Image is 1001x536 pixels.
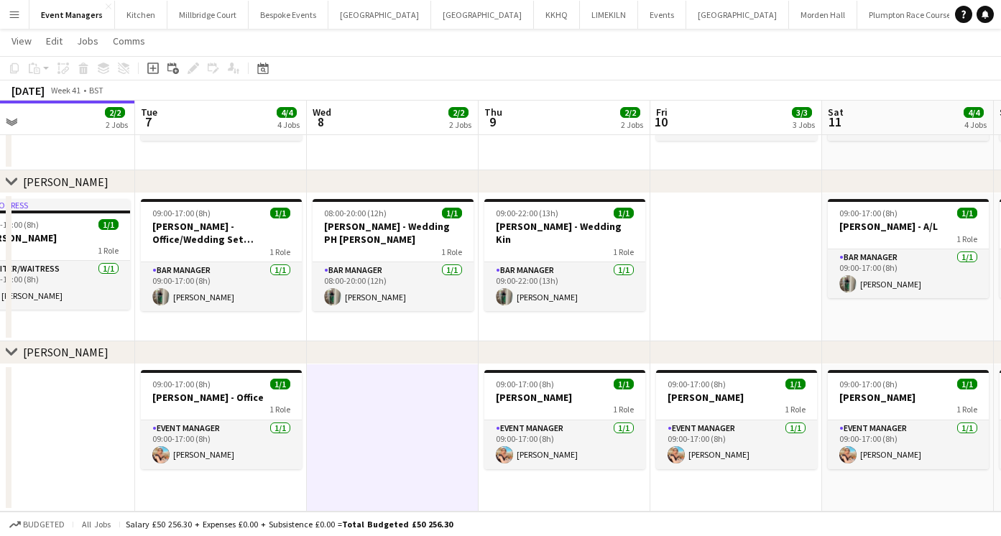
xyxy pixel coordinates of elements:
span: 1 Role [956,404,977,415]
a: Comms [107,32,151,50]
span: Tue [141,106,157,119]
span: 7 [139,114,157,130]
app-job-card: 09:00-22:00 (13h)1/1[PERSON_NAME] - Wedding Kin1 RoleBar Manager1/109:00-22:00 (13h)[PERSON_NAME] [484,199,645,311]
app-job-card: 09:00-17:00 (8h)1/1[PERSON_NAME] - Office1 RoleEvent Manager1/109:00-17:00 (8h)[PERSON_NAME] [141,370,302,469]
span: 1 Role [269,404,290,415]
div: [PERSON_NAME] [23,345,109,359]
span: 8 [310,114,331,130]
span: Comms [113,34,145,47]
span: Week 41 [47,85,83,96]
button: [GEOGRAPHIC_DATA] [686,1,789,29]
a: Edit [40,32,68,50]
div: [DATE] [11,83,45,98]
span: 09:00-22:00 (13h) [496,208,558,218]
span: 4/4 [964,107,984,118]
span: 1 Role [785,404,806,415]
app-card-role: Bar Manager1/109:00-17:00 (8h)[PERSON_NAME] [141,262,302,311]
div: [PERSON_NAME] [23,175,109,189]
span: Edit [46,34,63,47]
span: 11 [826,114,844,130]
h3: [PERSON_NAME] - Office [141,391,302,404]
h3: [PERSON_NAME] - A/L [828,220,989,233]
button: Morden Hall [789,1,857,29]
app-job-card: 09:00-17:00 (8h)1/1[PERSON_NAME]1 RoleEvent Manager1/109:00-17:00 (8h)[PERSON_NAME] [484,370,645,469]
span: 4/4 [277,107,297,118]
div: 2 Jobs [106,119,128,130]
span: Wed [313,106,331,119]
span: 2/2 [620,107,640,118]
button: Millbridge Court [167,1,249,29]
button: Event Managers [29,1,115,29]
button: [GEOGRAPHIC_DATA] [431,1,534,29]
button: Kitchen [115,1,167,29]
app-card-role: Event Manager1/109:00-17:00 (8h)[PERSON_NAME] [828,420,989,469]
button: Events [638,1,686,29]
app-card-role: Bar Manager1/109:00-22:00 (13h)[PERSON_NAME] [484,262,645,311]
button: Budgeted [7,517,67,532]
span: 08:00-20:00 (12h) [324,208,387,218]
span: 3/3 [792,107,812,118]
span: 09:00-17:00 (8h) [668,379,726,389]
span: 1 Role [956,234,977,244]
span: 1/1 [957,379,977,389]
div: 2 Jobs [621,119,643,130]
span: Budgeted [23,519,65,530]
span: 1/1 [614,208,634,218]
span: 09:00-17:00 (8h) [839,379,898,389]
span: 1/1 [270,208,290,218]
app-card-role: Event Manager1/109:00-17:00 (8h)[PERSON_NAME] [656,420,817,469]
span: 09:00-17:00 (8h) [496,379,554,389]
h3: [PERSON_NAME] [656,391,817,404]
span: View [11,34,32,47]
span: 09:00-17:00 (8h) [839,208,898,218]
h3: [PERSON_NAME] - Wedding PH [PERSON_NAME] [313,220,474,246]
h3: [PERSON_NAME] [828,391,989,404]
button: LIMEKILN [580,1,638,29]
app-job-card: 09:00-17:00 (8h)1/1[PERSON_NAME]1 RoleEvent Manager1/109:00-17:00 (8h)[PERSON_NAME] [828,370,989,469]
span: 1/1 [957,208,977,218]
span: 1 Role [441,246,462,257]
span: Fri [656,106,668,119]
button: [GEOGRAPHIC_DATA] [328,1,431,29]
div: BST [89,85,103,96]
span: Jobs [77,34,98,47]
span: 10 [654,114,668,130]
span: 09:00-17:00 (8h) [152,379,211,389]
app-card-role: Bar Manager1/108:00-20:00 (12h)[PERSON_NAME] [313,262,474,311]
span: Thu [484,106,502,119]
a: View [6,32,37,50]
h3: [PERSON_NAME] - Wedding Kin [484,220,645,246]
div: 3 Jobs [793,119,815,130]
a: Jobs [71,32,104,50]
app-job-card: 09:00-17:00 (8h)1/1[PERSON_NAME] - A/L1 RoleBar Manager1/109:00-17:00 (8h)[PERSON_NAME] [828,199,989,298]
span: 1/1 [614,379,634,389]
span: Total Budgeted £50 256.30 [342,519,453,530]
span: 1 Role [613,404,634,415]
span: 1/1 [98,219,119,230]
button: KKHQ [534,1,580,29]
span: 1/1 [442,208,462,218]
span: 1 Role [98,245,119,256]
span: 9 [482,114,502,130]
span: 1 Role [269,246,290,257]
h3: [PERSON_NAME] [484,391,645,404]
app-card-role: Event Manager1/109:00-17:00 (8h)[PERSON_NAME] [141,420,302,469]
div: 09:00-17:00 (8h)1/1[PERSON_NAME] - Office/Wedding Set Up/Hurlands1 RoleBar Manager1/109:00-17:00 ... [141,199,302,311]
app-job-card: 08:00-20:00 (12h)1/1[PERSON_NAME] - Wedding PH [PERSON_NAME]1 RoleBar Manager1/108:00-20:00 (12h)... [313,199,474,311]
div: 2 Jobs [449,119,471,130]
app-card-role: Event Manager1/109:00-17:00 (8h)[PERSON_NAME] [484,420,645,469]
span: Sat [828,106,844,119]
span: 2/2 [105,107,125,118]
span: 1 Role [613,246,634,257]
app-job-card: 09:00-17:00 (8h)1/1[PERSON_NAME]1 RoleEvent Manager1/109:00-17:00 (8h)[PERSON_NAME] [656,370,817,469]
h3: [PERSON_NAME] - Office/Wedding Set Up/Hurlands [141,220,302,246]
button: Plumpton Race Course [857,1,963,29]
span: All jobs [79,519,114,530]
